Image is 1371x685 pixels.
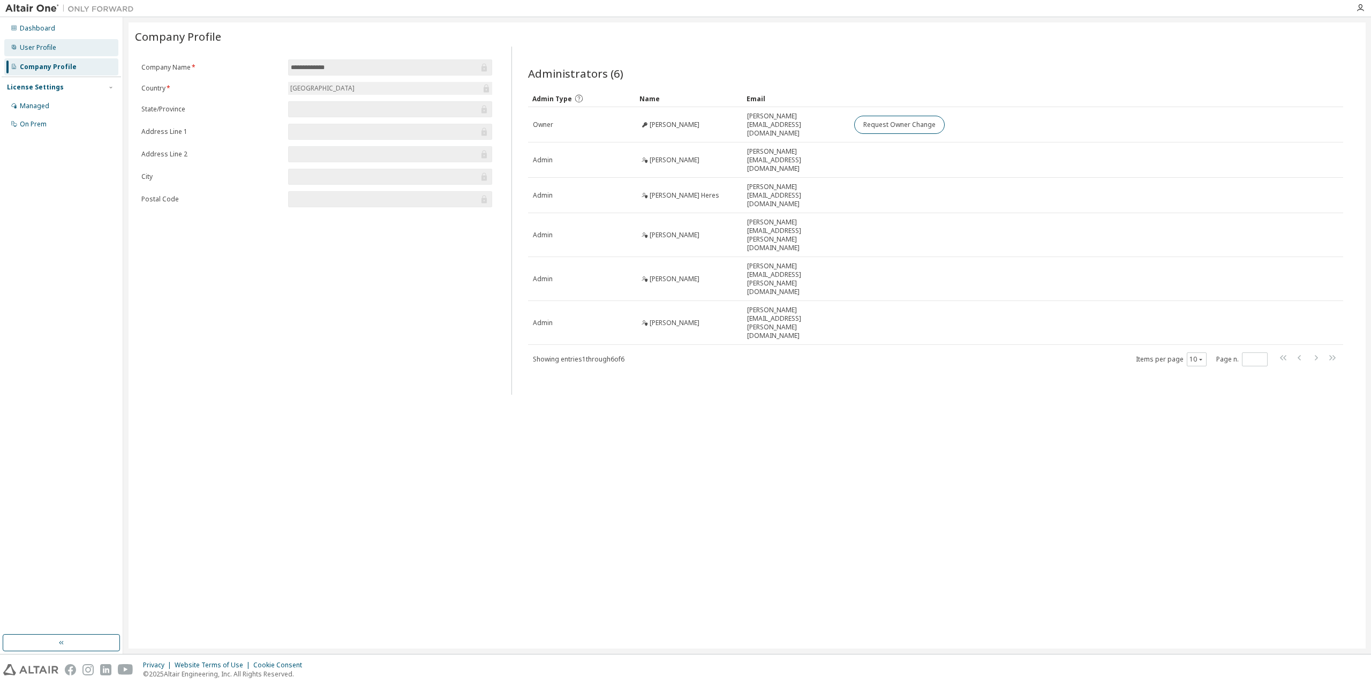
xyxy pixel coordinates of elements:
span: [PERSON_NAME][EMAIL_ADDRESS][DOMAIN_NAME] [747,112,845,138]
span: Administrators (6) [528,66,623,81]
label: Address Line 2 [141,150,282,159]
span: [PERSON_NAME][EMAIL_ADDRESS][DOMAIN_NAME] [747,147,845,173]
label: Country [141,84,282,93]
span: Admin [533,191,553,200]
span: [PERSON_NAME][EMAIL_ADDRESS][PERSON_NAME][DOMAIN_NAME] [747,262,845,296]
span: Admin [533,275,553,283]
p: © 2025 Altair Engineering, Inc. All Rights Reserved. [143,669,308,679]
div: Cookie Consent [253,661,308,669]
div: Managed [20,102,49,110]
div: Privacy [143,661,175,669]
span: Admin [533,231,553,239]
div: User Profile [20,43,56,52]
img: linkedin.svg [100,664,111,675]
div: Company Profile [20,63,77,71]
span: [PERSON_NAME][EMAIL_ADDRESS][PERSON_NAME][DOMAIN_NAME] [747,306,845,340]
div: Dashboard [20,24,55,33]
span: [PERSON_NAME] [650,121,699,129]
div: [GEOGRAPHIC_DATA] [288,82,492,95]
span: Admin [533,319,553,327]
img: Altair One [5,3,139,14]
span: Company Profile [135,29,221,44]
div: On Prem [20,120,47,129]
span: [PERSON_NAME] [650,156,699,164]
label: State/Province [141,105,282,114]
label: City [141,172,282,181]
img: youtube.svg [118,664,133,675]
span: Showing entries 1 through 6 of 6 [533,355,624,364]
span: [PERSON_NAME] Heres [650,191,719,200]
img: facebook.svg [65,664,76,675]
div: [GEOGRAPHIC_DATA] [289,82,356,94]
button: 10 [1189,355,1204,364]
div: Website Terms of Use [175,661,253,669]
span: Page n. [1216,352,1268,366]
img: altair_logo.svg [3,664,58,675]
span: Items per page [1136,352,1207,366]
img: instagram.svg [82,664,94,675]
span: [PERSON_NAME] [650,231,699,239]
button: Request Owner Change [854,116,945,134]
span: [PERSON_NAME][EMAIL_ADDRESS][DOMAIN_NAME] [747,183,845,208]
span: Admin Type [532,94,572,103]
label: Address Line 1 [141,127,282,136]
span: [PERSON_NAME][EMAIL_ADDRESS][PERSON_NAME][DOMAIN_NAME] [747,218,845,252]
span: Owner [533,121,553,129]
label: Company Name [141,63,282,72]
div: Name [639,90,738,107]
label: Postal Code [141,195,282,204]
div: Email [747,90,845,107]
span: Admin [533,156,553,164]
span: [PERSON_NAME] [650,275,699,283]
div: License Settings [7,83,64,92]
span: [PERSON_NAME] [650,319,699,327]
